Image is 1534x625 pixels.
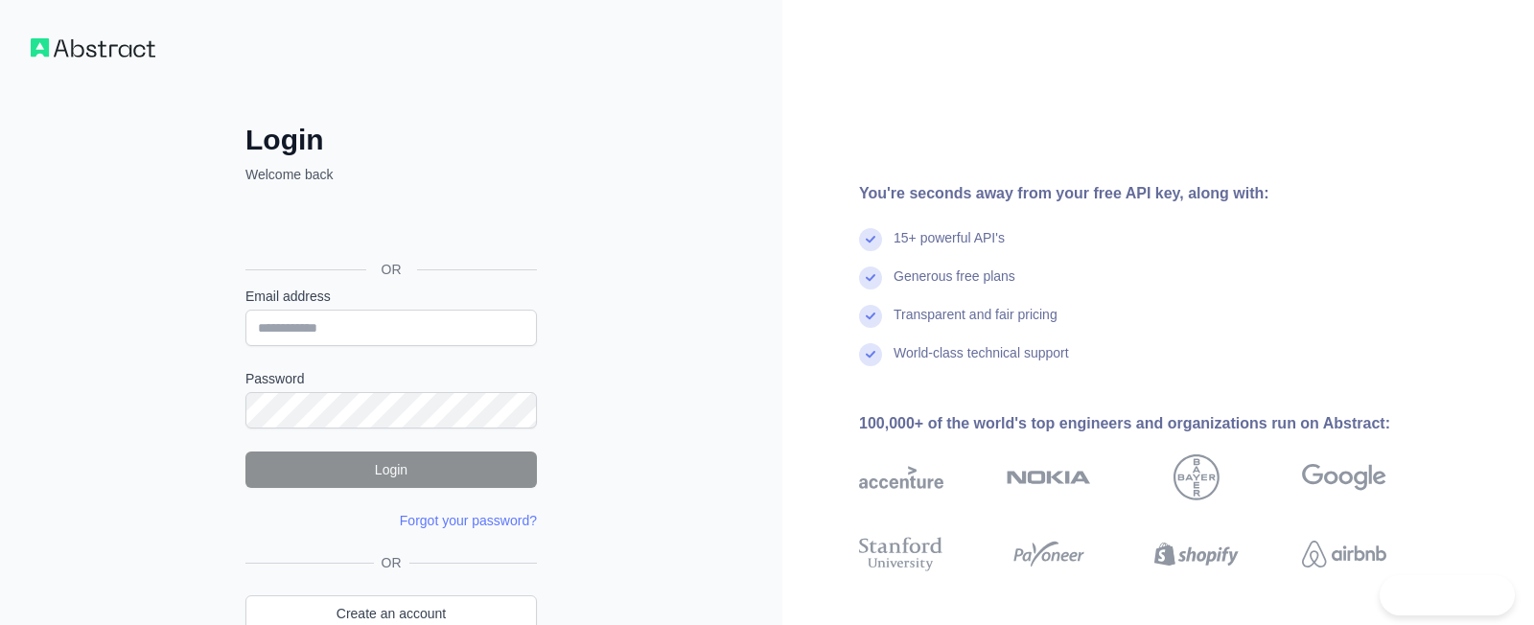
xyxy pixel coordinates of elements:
div: 100,000+ of the world's top engineers and organizations run on Abstract: [859,412,1448,435]
img: Workflow [31,38,155,58]
img: payoneer [1007,533,1091,575]
a: Forgot your password? [400,513,537,528]
p: Welcome back [245,165,537,184]
div: You're seconds away from your free API key, along with: [859,182,1448,205]
iframe: Toggle Customer Support [1380,575,1515,615]
div: Generous free plans [894,266,1015,305]
img: stanford university [859,533,943,575]
img: check mark [859,266,882,289]
div: Acceder con Google. Se abre en una pestaña nueva [245,205,533,247]
div: 15+ powerful API's [894,228,1005,266]
div: Transparent and fair pricing [894,305,1058,343]
img: shopify [1154,533,1239,575]
div: World-class technical support [894,343,1069,382]
img: airbnb [1302,533,1386,575]
iframe: Botón de Acceder con Google [236,205,543,247]
label: Password [245,369,537,388]
img: bayer [1174,454,1220,500]
img: google [1302,454,1386,500]
h2: Login [245,123,537,157]
img: nokia [1007,454,1091,500]
label: Email address [245,287,537,306]
button: Login [245,451,537,488]
span: OR [374,553,409,572]
img: accenture [859,454,943,500]
img: check mark [859,343,882,366]
span: OR [366,260,417,279]
img: check mark [859,305,882,328]
img: check mark [859,228,882,251]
